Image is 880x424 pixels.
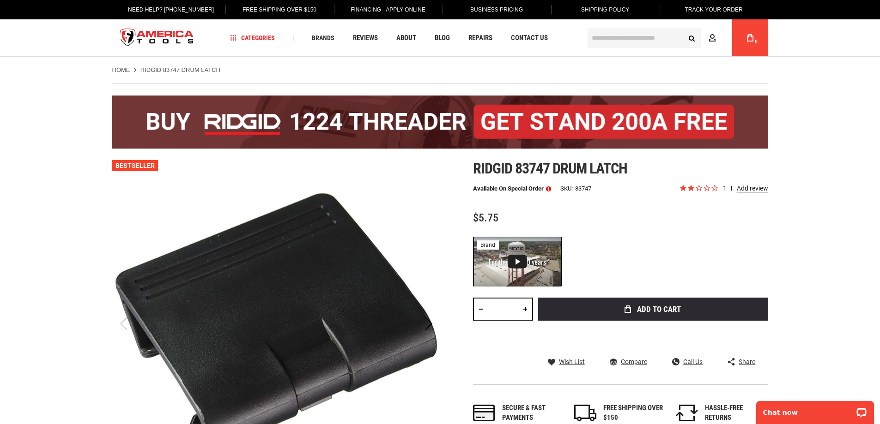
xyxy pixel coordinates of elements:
span: $5.75 [473,211,498,224]
p: Available on Special Order [473,185,551,192]
a: Blog [431,32,454,44]
iframe: LiveChat chat widget [750,395,880,424]
a: Categories [226,32,279,44]
span: About [396,35,416,42]
div: FREE SHIPPING OVER $150 [603,403,663,423]
a: Compare [610,358,647,366]
span: Repairs [468,35,492,42]
span: Compare [621,358,647,365]
span: 1 reviews [723,185,768,192]
div: 83747 [575,185,591,191]
span: Reviews [353,35,378,42]
img: shipping [574,405,596,421]
span: Share [739,358,755,365]
iframe: Secure express checkout frame [536,323,770,350]
a: Home [112,66,130,74]
a: Call Us [672,358,703,366]
span: Rated 2.0 out of 5 stars 1 reviews [679,184,768,194]
span: Categories [231,35,275,41]
button: Search [683,29,701,47]
a: Reviews [349,32,382,44]
a: Contact Us [507,32,552,44]
strong: RIDGID 83747 DRUM LATCH [140,66,220,73]
span: Add to Cart [637,305,681,313]
span: Shipping Policy [581,6,630,13]
a: 0 [741,19,759,56]
button: Add to Cart [538,298,768,321]
span: Wish List [559,358,585,365]
a: Wish List [548,358,585,366]
span: Ridgid 83747 drum latch [473,160,628,177]
img: America Tools [112,21,202,55]
a: About [392,32,420,44]
span: Brands [312,35,334,41]
span: Call Us [683,358,703,365]
div: Secure & fast payments [502,403,562,423]
img: BOGO: Buy the RIDGID® 1224 Threader (26092), get the 92467 200A Stand FREE! [112,96,768,149]
span: Blog [435,35,450,42]
a: store logo [112,21,202,55]
div: HASSLE-FREE RETURNS [705,403,765,423]
a: Repairs [464,32,497,44]
a: Brands [308,32,339,44]
img: payments [473,405,495,421]
img: returns [676,405,698,421]
span: Contact Us [511,35,548,42]
strong: SKU [560,185,575,191]
span: 0 [755,39,758,44]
